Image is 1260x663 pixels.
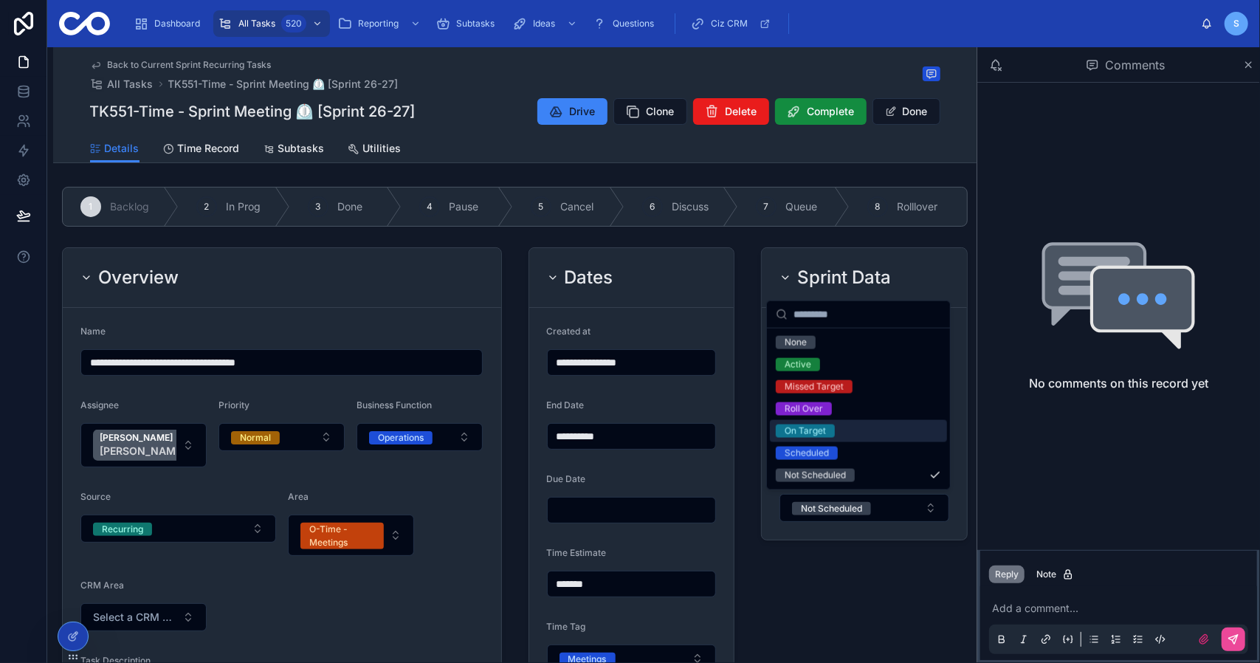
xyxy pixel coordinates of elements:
span: 5 [539,201,544,213]
span: Drive [570,104,596,119]
div: Missed Target [785,380,844,394]
a: Subtasks [431,10,505,37]
div: Operations [378,431,424,444]
a: Subtasks [264,135,325,165]
a: Dashboard [129,10,210,37]
span: Discuss [672,199,709,214]
button: Complete [775,98,867,125]
span: In Prog [226,199,261,214]
div: Not Scheduled [785,469,846,482]
span: Subtasks [456,18,495,30]
span: Time Record [178,141,240,156]
span: Questions [613,18,654,30]
span: Pause [449,199,478,214]
button: Select Button [779,494,949,522]
a: Back to Current Sprint Recurring Tasks [90,59,272,71]
span: 3 [316,201,321,213]
span: Delete [726,104,757,119]
button: Select Button [357,423,483,451]
button: Select Button [80,515,276,543]
span: All Tasks [108,77,154,92]
span: 8 [875,201,881,213]
span: Backlog [110,199,149,214]
span: Created at [547,326,591,337]
div: Not Scheduled [801,502,862,515]
span: Name [80,326,106,337]
a: Questions [588,10,664,37]
button: Unselect 2 [93,430,357,461]
span: 4 [427,201,433,213]
span: Clone [647,104,675,119]
div: Suggestions [767,329,950,489]
div: On Target [785,425,826,438]
a: Utilities [348,135,402,165]
span: Due Date [547,473,586,484]
span: Business Function [357,399,432,410]
span: Reporting [358,18,399,30]
span: 1 [89,201,93,213]
span: Time Estimate [547,547,607,558]
button: Clone [613,98,687,125]
span: Ideas [533,18,555,30]
h1: TK551-Time - Sprint Meeting ⏲️ [Sprint 26-27] [90,101,416,122]
span: All Tasks [238,18,275,30]
h2: Dates [565,266,613,289]
div: 520 [281,15,306,32]
span: Dashboard [154,18,200,30]
span: Source [80,491,111,502]
img: App logo [59,12,110,35]
span: Queue [785,199,817,214]
span: [PERSON_NAME][EMAIL_ADDRESS][DOMAIN_NAME] [100,444,336,458]
span: Subtasks [278,141,325,156]
h2: Overview [98,266,179,289]
span: Ciz CRM [711,18,748,30]
span: End Date [547,399,585,410]
a: All Tasks [90,77,154,92]
span: Select a CRM Area [93,610,176,625]
button: Select Button [218,423,345,451]
span: CRM Area [80,580,124,591]
a: Details [90,135,140,163]
button: Note [1030,566,1080,583]
button: Select Button [288,515,414,556]
button: Select Button [80,423,207,467]
h2: Sprint Data [797,266,891,289]
div: Note [1036,568,1074,580]
span: Comments [1105,56,1165,74]
span: 2 [204,201,210,213]
div: O-Time - Meetings [309,523,375,549]
span: Back to Current Sprint Recurring Tasks [108,59,272,71]
button: Drive [537,98,607,125]
a: TK551-Time - Sprint Meeting ⏲️ [Sprint 26-27] [168,77,399,92]
span: 7 [764,201,769,213]
div: Active [785,358,811,371]
span: [PERSON_NAME] [100,432,336,444]
span: Time Tag [547,621,586,632]
button: Select Button [80,603,207,631]
button: Done [872,98,940,125]
a: Reporting [333,10,428,37]
div: scrollable content [122,7,1201,40]
div: None [785,336,807,349]
span: Cancel [560,199,593,214]
div: Recurring [102,523,143,536]
span: Details [105,141,140,156]
span: Area [288,491,309,502]
span: Priority [218,399,249,410]
button: Delete [693,98,769,125]
a: Ciz CRM [686,10,778,37]
a: Ideas [508,10,585,37]
a: All Tasks520 [213,10,330,37]
div: Normal [240,431,271,444]
button: Reply [989,566,1025,583]
span: Rolllover [897,199,937,214]
a: Time Record [163,135,240,165]
span: Assignee [80,399,119,410]
div: Roll Over [785,402,823,416]
h2: No comments on this record yet [1029,374,1208,392]
div: Scheduled [785,447,829,460]
span: Done [337,199,362,214]
span: 6 [650,201,655,213]
span: Complete [808,104,855,119]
